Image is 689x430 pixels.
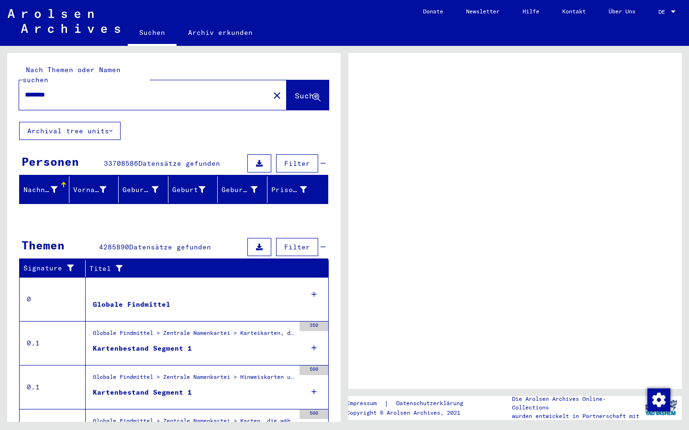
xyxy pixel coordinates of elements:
div: Vorname [73,185,107,195]
div: Geburtsdatum [222,185,257,195]
td: 0.1 [20,321,86,365]
div: Geburtsname [122,185,158,195]
mat-header-cell: Prisoner # [267,176,328,203]
div: Vorname [73,182,119,197]
span: Filter [284,243,310,251]
mat-header-cell: Geburtsname [119,176,168,203]
mat-header-cell: Geburt‏ [168,176,218,203]
button: Filter [276,154,318,172]
div: Nachname [23,182,69,197]
td: 0 [20,277,86,321]
span: Suche [295,91,319,100]
span: DE [658,9,669,15]
p: Copyright © Arolsen Archives, 2021 [346,408,475,417]
div: Prisoner # [271,185,307,195]
span: 4285890 [99,243,129,251]
div: Globale Findmittel [93,300,170,310]
a: Impressum [346,398,384,408]
button: Filter [276,238,318,256]
div: Geburt‏ [172,182,218,197]
div: Kartenbestand Segment 1 [93,344,192,354]
button: Archival tree units [19,122,121,140]
button: Suche [287,80,329,110]
a: Suchen [128,21,177,46]
mat-header-cell: Nachname [20,176,69,203]
mat-icon: close [271,90,283,101]
span: 33708586 [104,159,138,168]
div: Nachname [23,185,57,195]
button: Clear [267,86,287,105]
div: 500 [300,409,328,419]
div: Titel [89,264,310,274]
span: Datensätze gefunden [129,243,211,251]
div: Signature [23,263,78,273]
div: | [346,398,475,408]
div: Kartenbestand Segment 1 [93,387,192,398]
div: Globale Findmittel > Zentrale Namenkartei > Karten, die während oder unmittelbar vor der sequenti... [93,417,295,430]
div: 500 [300,365,328,375]
div: Signature [23,261,88,276]
div: 350 [300,322,328,331]
div: Themen [22,236,65,254]
p: wurden entwickelt in Partnerschaft mit [512,412,640,420]
mat-header-cell: Vorname [69,176,119,203]
mat-header-cell: Geburtsdatum [218,176,267,203]
div: Titel [89,261,319,276]
div: Zustimmung ändern [647,388,670,411]
p: Die Arolsen Archives Online-Collections [512,395,640,412]
span: Datensätze gefunden [138,159,220,168]
img: yv_logo.png [643,396,679,419]
div: Personen [22,153,79,170]
div: Geburtsname [122,182,170,197]
div: Globale Findmittel > Zentrale Namenkartei > Karteikarten, die im Rahmen der sequentiellen Massend... [93,329,295,342]
mat-label: Nach Themen oder Namen suchen [22,65,121,84]
a: Archiv erkunden [177,21,264,44]
div: Geburt‏ [172,185,206,195]
div: Geburtsdatum [222,182,269,197]
span: Filter [284,159,310,168]
img: Zustimmung ändern [647,388,670,411]
td: 0.1 [20,365,86,409]
div: Globale Findmittel > Zentrale Namenkartei > Hinweiskarten und Originale, die in T/D-Fällen aufgef... [93,373,295,386]
img: Arolsen_neg.svg [8,9,120,33]
div: Prisoner # [271,182,319,197]
a: Datenschutzerklärung [389,398,475,408]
